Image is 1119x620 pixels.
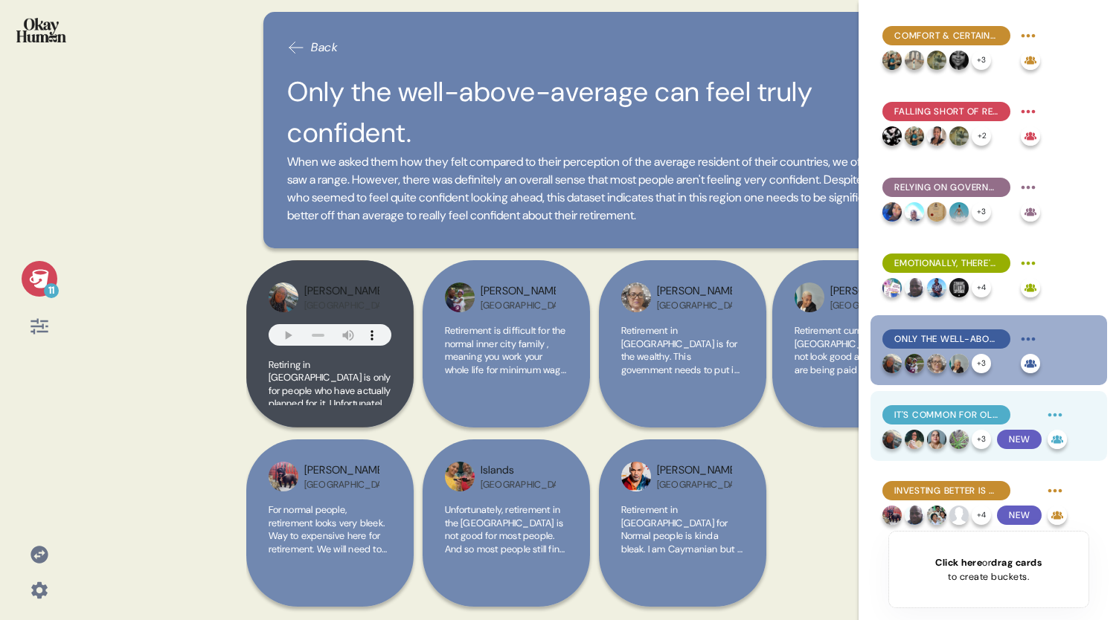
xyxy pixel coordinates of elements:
span: New [997,506,1042,525]
div: 11 [44,283,59,298]
span: Falling short of retirement goals feels to many like personal failure. [894,105,998,118]
img: profilepic_24531265989874100.jpg [269,462,298,491]
div: [PERSON_NAME] [830,283,905,300]
img: profilepic_24621272254174044.jpg [621,282,651,312]
img: profilepic_24826764413627536.jpg [269,282,298,312]
span: Retirement is difficult for the normal inner city family , meaning you work your whole life for m... [445,324,567,558]
span: Only the well-above-average can feel truly confident. [894,332,998,346]
img: profilepic_24564026516620845.jpg [621,462,651,491]
div: + 4 [972,506,991,525]
div: + 3 [972,51,991,70]
img: profilepic_24346946454933144.jpg [882,126,902,146]
div: + 3 [972,430,991,449]
img: profilepic_24585364244436858.jpg [905,430,924,449]
img: profilepic_31052252047755520.jpg [905,202,924,222]
span: Click here [935,556,982,569]
div: [GEOGRAPHIC_DATA] [304,479,379,491]
img: profilepic_31435482439399280.jpg [927,51,946,70]
span: Relying on government pensions alone is a surefire path towards that "bad" retirement. [894,181,998,194]
span: New [997,430,1042,449]
span: It's common for older respondents to feel like it's too late to make meaningful changes. [894,408,998,422]
img: profilepic_31435482439399280.jpg [949,126,969,146]
h2: Only the well-above-average can feel truly confident. [287,71,910,153]
img: profilepic_31178434158438748.jpg [949,202,969,222]
span: drag cards [991,556,1042,569]
img: profilepic_24759274263711321.jpg [795,282,824,312]
span: Retirement currently in the [GEOGRAPHIC_DATA] does not look good at all ..persons are being paid ... [795,324,917,532]
img: profilepic_24759274263711321.jpg [949,354,969,373]
img: profilepic_24621272254174044.jpg [927,354,946,373]
img: profilepic_24469700719360319.jpg [905,51,924,70]
span: Retirement in [GEOGRAPHIC_DATA] is for the wealthy. This government needs to put in a better plan... [621,324,742,572]
div: [GEOGRAPHIC_DATA] [657,479,732,491]
div: [PERSON_NAME] [481,283,556,300]
img: profilepic_24569967896027150.jpg [949,51,969,70]
div: [PERSON_NAME] [304,462,379,479]
img: profilepic_8752872518170327.jpg [949,278,969,297]
div: [GEOGRAPHIC_DATA] [830,300,905,311]
img: profilepic_25116751187929942.jpg [905,506,924,525]
div: [GEOGRAPHIC_DATA] [657,300,732,311]
img: profilepic_23917727881238584.jpg [882,202,902,222]
span: Emotionally, there's a movement from excitement, to nervousness, to certainty - for better or worse. [894,256,998,270]
img: profilepic_31224198563861517.jpg [927,506,946,525]
div: [GEOGRAPHIC_DATA] [481,300,556,311]
div: [GEOGRAPHIC_DATA] [304,300,379,311]
div: Islands [481,462,556,479]
div: + 2 [972,126,991,146]
img: profilepic_24908849488722739.jpg [882,278,902,297]
img: profilepic_24401664676138895.jpg [882,51,902,70]
img: profilepic_25116751187929942.jpg [905,278,924,297]
span: When we asked them how they felt compared to their perception of the average resident of their co... [287,153,910,225]
img: profilepic_24826764413627536.jpg [882,430,902,449]
img: profilepic_24531265989874100.jpg [882,506,902,525]
span: Investing better is a top priority, but many feel they lack resources. [894,484,998,497]
img: profilepic_24375239158771412.jpg [927,278,946,297]
img: profilepic_24308118798856874.jpg [927,126,946,146]
div: + 3 [972,354,991,373]
img: profilepic_24711945158438825.jpg [445,282,475,312]
div: [PERSON_NAME] [657,462,732,479]
span: Back [311,39,338,56]
div: [PERSON_NAME] [304,283,379,300]
img: profilepic_24518675424437844.jpg [949,430,969,449]
img: profilepic_31928556443424980.jpg [949,506,969,525]
span: Comfort & certainty are key retirement goals, not luxury - but even this feels out of reach to many. [894,29,998,42]
div: [GEOGRAPHIC_DATA] [481,479,556,491]
div: [PERSON_NAME] [657,283,732,300]
img: profilepic_24401664676138895.jpg [905,126,924,146]
img: profilepic_24471541229170117.jpg [927,430,946,449]
div: + 4 [972,278,991,297]
div: + 3 [972,202,991,222]
img: profilepic_23903642449314237.jpg [445,462,475,491]
img: profilepic_9828306620605830.jpg [927,202,946,222]
img: profilepic_24711945158438825.jpg [905,354,924,373]
img: okayhuman.3b1b6348.png [16,18,66,42]
img: profilepic_24826764413627536.jpg [882,354,902,373]
div: or to create buckets. [935,555,1042,584]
